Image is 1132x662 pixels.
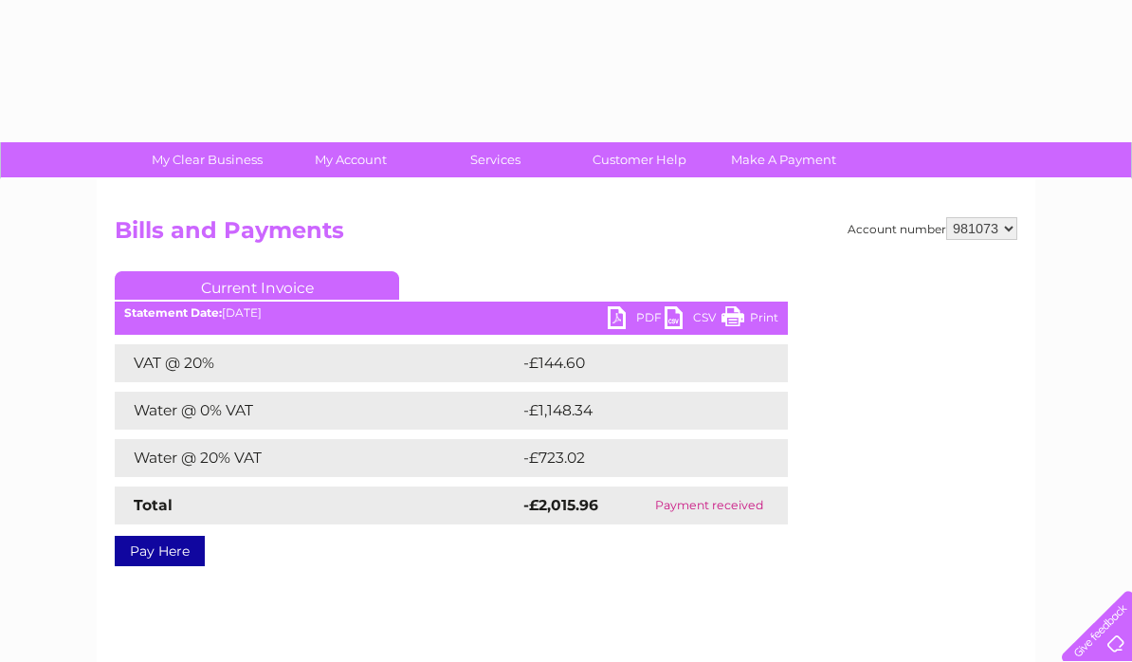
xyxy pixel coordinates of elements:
a: My Account [273,142,429,177]
a: PDF [608,306,665,334]
td: Water @ 0% VAT [115,392,519,430]
h2: Bills and Payments [115,217,1017,253]
div: [DATE] [115,306,788,320]
a: Print [721,306,778,334]
td: -£144.60 [519,344,757,382]
td: VAT @ 20% [115,344,519,382]
b: Statement Date: [124,305,222,320]
td: -£723.02 [519,439,757,477]
div: Account number [848,217,1017,240]
a: Make A Payment [705,142,862,177]
td: Water @ 20% VAT [115,439,519,477]
a: Current Invoice [115,271,399,300]
a: Customer Help [561,142,718,177]
a: My Clear Business [129,142,285,177]
a: Services [417,142,574,177]
a: CSV [665,306,721,334]
a: Pay Here [115,536,205,566]
td: Payment received [631,487,788,524]
strong: Total [134,496,173,514]
td: -£1,148.34 [519,392,758,430]
strong: -£2,015.96 [523,496,598,514]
